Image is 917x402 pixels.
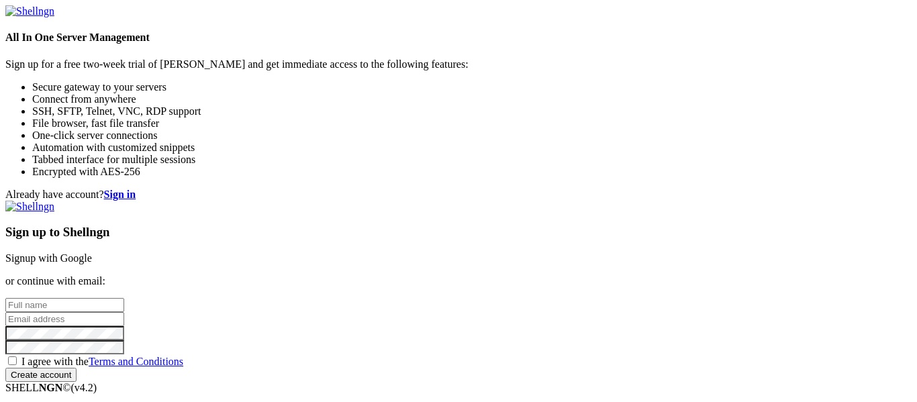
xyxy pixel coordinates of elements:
img: Shellngn [5,5,54,17]
li: Connect from anywhere [32,93,912,105]
h4: All In One Server Management [5,32,912,44]
li: Tabbed interface for multiple sessions [32,154,912,166]
p: or continue with email: [5,275,912,287]
input: Create account [5,368,77,382]
p: Sign up for a free two-week trial of [PERSON_NAME] and get immediate access to the following feat... [5,58,912,70]
img: Shellngn [5,201,54,213]
input: I agree with theTerms and Conditions [8,356,17,365]
div: Already have account? [5,189,912,201]
span: 4.2.0 [71,382,97,393]
a: Sign in [104,189,136,200]
li: One-click server connections [32,130,912,142]
li: SSH, SFTP, Telnet, VNC, RDP support [32,105,912,117]
li: File browser, fast file transfer [32,117,912,130]
li: Secure gateway to your servers [32,81,912,93]
input: Email address [5,312,124,326]
h3: Sign up to Shellngn [5,225,912,240]
li: Encrypted with AES-256 [32,166,912,178]
a: Signup with Google [5,252,92,264]
a: Terms and Conditions [89,356,183,367]
b: NGN [39,382,63,393]
span: SHELL © [5,382,97,393]
span: I agree with the [21,356,183,367]
input: Full name [5,298,124,312]
li: Automation with customized snippets [32,142,912,154]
